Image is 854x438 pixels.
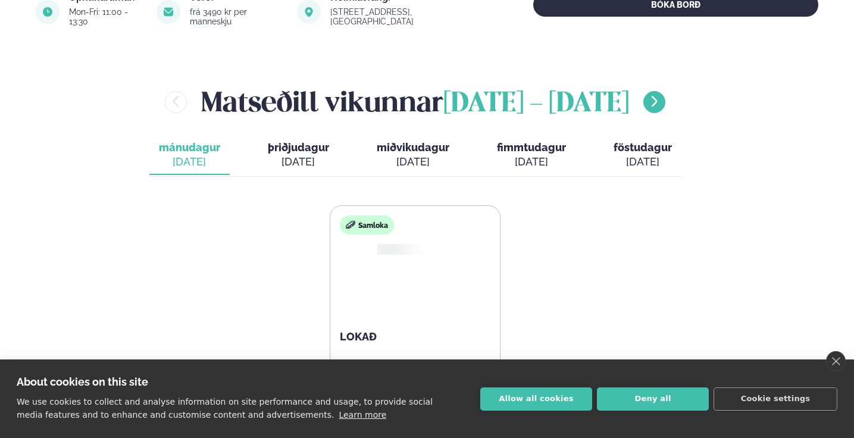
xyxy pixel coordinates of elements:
[149,136,230,175] button: mánudagur [DATE]
[377,141,449,154] span: miðvikudagur
[480,387,592,411] button: Allow all cookies
[614,155,672,169] div: [DATE]
[159,155,220,169] div: [DATE]
[614,141,672,154] span: föstudagur
[330,14,485,29] a: link
[487,136,575,175] button: fimmtudagur [DATE]
[268,155,329,169] div: [DATE]
[497,155,566,169] div: [DATE]
[367,136,459,175] button: miðvikudagur [DATE]
[159,141,220,154] span: mánudagur
[643,91,665,113] button: menu-btn-right
[17,376,148,388] strong: About cookies on this site
[604,136,681,175] button: föstudagur [DATE]
[258,136,339,175] button: þriðjudagur [DATE]
[339,410,386,420] a: Learn more
[190,7,283,26] div: frá 3490 kr per manneskju
[443,91,629,117] span: [DATE] - [DATE]
[165,91,187,113] button: menu-btn-left
[497,141,566,154] span: fimmtudagur
[346,220,355,230] img: sandwich-new-16px.svg
[374,243,406,256] img: img
[17,397,433,420] p: We use cookies to collect and analyse information on site performance and usage, to provide socia...
[268,141,329,154] span: þriðjudagur
[201,82,629,121] h2: Matseðill vikunnar
[330,7,485,26] div: [STREET_ADDRESS], [GEOGRAPHIC_DATA]
[826,351,846,371] a: close
[340,215,394,234] div: Samloka
[597,387,709,411] button: Deny all
[714,387,837,411] button: Cookie settings
[69,7,142,26] div: Mon-Fri: 11:00 - 13:30
[377,155,449,169] div: [DATE]
[340,330,377,343] span: LOKAÐ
